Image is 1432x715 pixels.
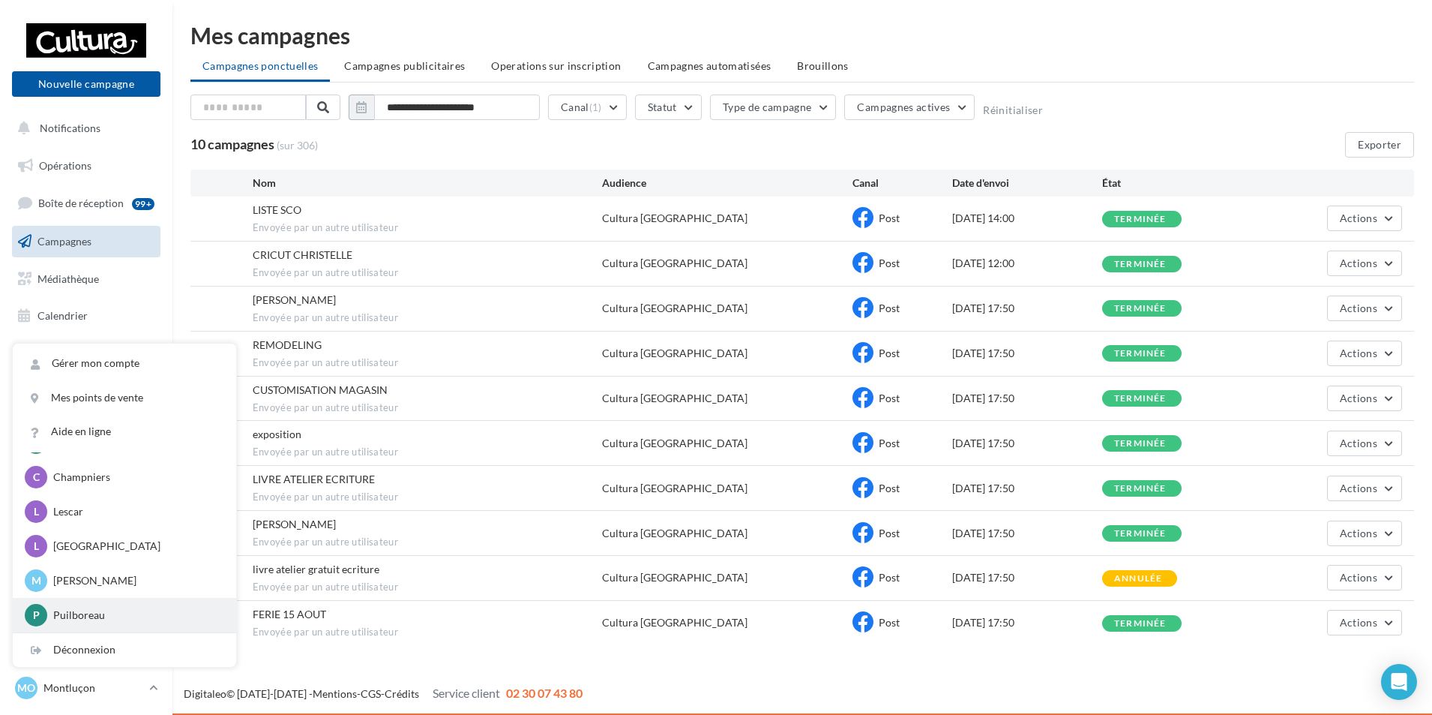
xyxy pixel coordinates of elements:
span: 10 campagnes [190,136,274,152]
button: Actions [1327,431,1402,456]
button: Réinitialiser [983,104,1043,116]
p: [GEOGRAPHIC_DATA] [53,539,218,554]
div: [DATE] 12:00 [952,256,1102,271]
span: Envoyée par un autre utilisateur [253,356,603,370]
span: REMODELING [253,338,322,351]
button: Canal(1) [548,95,627,120]
span: Actions [1340,437,1377,449]
span: Envoyée par un autre utilisateur [253,401,603,415]
div: annulée [1114,574,1162,584]
span: FERIE 15 AOUT [253,608,326,620]
span: Campagnes actives [857,101,950,113]
span: Post [879,392,900,404]
span: Post [879,212,900,224]
span: Service client [433,686,500,700]
button: Notifications [9,113,157,144]
div: Cultura [GEOGRAPHIC_DATA] [602,256,747,271]
span: LIVRE ATELIER ECRITURE [253,473,375,485]
span: © [DATE]-[DATE] - - - [184,687,583,700]
span: Envoyée par un autre utilisateur [253,626,603,639]
span: L [34,504,39,519]
p: Montluçon [43,680,143,695]
span: Mo [17,680,35,695]
div: Cultura [GEOGRAPHIC_DATA] [602,570,747,585]
div: terminée [1114,394,1167,404]
div: Nom [253,176,603,191]
a: Boîte de réception99+ [9,187,163,219]
div: Cultura [GEOGRAPHIC_DATA] [602,391,747,406]
span: Actions [1340,571,1377,584]
div: terminée [1114,484,1167,494]
span: Actions [1340,347,1377,359]
span: Post [879,257,900,269]
span: Actions [1340,302,1377,314]
span: CUSTOMISATION MAGASIN [253,383,388,396]
div: Cultura [GEOGRAPHIC_DATA] [602,346,747,361]
span: Campagnes [37,235,91,248]
span: C [33,470,40,485]
a: CGS [361,687,381,700]
span: Post [879,616,900,629]
a: Mentions [313,687,357,700]
span: Campagnes publicitaires [344,59,465,72]
span: lucie lemesle [253,293,336,306]
span: Post [879,347,900,359]
button: Actions [1327,341,1402,366]
div: [DATE] 17:50 [952,346,1102,361]
span: LISTE SCO [253,203,301,216]
p: Champniers [53,470,218,485]
span: Envoyée par un autre utilisateur [253,266,603,280]
span: Actions [1340,482,1377,494]
button: Actions [1327,206,1402,231]
div: [DATE] 14:00 [952,211,1102,226]
span: Post [879,302,900,314]
div: terminée [1114,260,1167,269]
div: État [1102,176,1252,191]
span: Brouillons [797,59,849,72]
a: Digitaleo [184,687,226,700]
span: (sur 306) [277,138,318,153]
span: 02 30 07 43 80 [506,686,583,700]
div: Open Intercom Messenger [1381,664,1417,700]
button: Actions [1327,610,1402,635]
div: Cultura [GEOGRAPHIC_DATA] [602,526,747,541]
button: Exporter [1345,132,1414,158]
div: [DATE] 17:50 [952,391,1102,406]
p: Puilboreau [53,608,218,623]
a: Mo Montluçon [12,674,160,702]
span: CRICUT CHRISTELLE [253,248,352,261]
div: Canal [852,176,952,191]
div: [DATE] 17:50 [952,436,1102,451]
a: Gérer mon compte [13,347,236,380]
button: Statut [635,95,702,120]
a: Campagnes [9,226,163,257]
span: Boîte de réception [38,197,124,209]
a: Calendrier [9,300,163,332]
span: Médiathèque [37,272,99,284]
span: Envoyée par un autre utilisateur [253,536,603,549]
span: Actions [1340,212,1377,224]
span: Envoyée par un autre utilisateur [253,446,603,459]
button: Campagnes actives [844,95,975,120]
div: Date d'envoi [952,176,1102,191]
span: Post [879,482,900,494]
a: Crédits [385,687,419,700]
span: (1) [589,101,602,113]
button: Actions [1327,386,1402,411]
button: Actions [1327,476,1402,501]
div: Cultura [GEOGRAPHIC_DATA] [602,436,747,451]
button: Actions [1327,296,1402,321]
span: Actions [1340,257,1377,269]
span: Envoyée par un autre utilisateur [253,221,603,235]
span: Envoyée par un autre utilisateur [253,581,603,594]
div: terminée [1114,349,1167,359]
div: Cultura [GEOGRAPHIC_DATA] [602,481,747,496]
a: Mes points de vente [13,381,236,415]
span: M [31,573,41,588]
div: [DATE] 17:50 [952,301,1102,316]
div: [DATE] 17:50 [952,570,1102,585]
a: Médiathèque [9,263,163,295]
button: Actions [1327,565,1402,590]
div: terminée [1114,439,1167,449]
span: L [34,539,39,554]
